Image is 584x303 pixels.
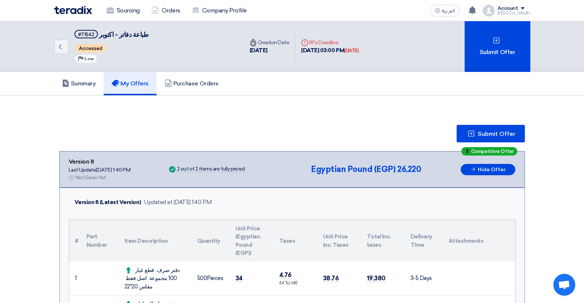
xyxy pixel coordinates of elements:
a: Purchase Orders [157,72,227,95]
span: 34 [235,275,243,282]
div: 2 out of 2 items are fully priced [177,166,245,172]
div: Account [497,5,518,12]
button: Hide Offer [461,164,515,175]
td: 3-5 Days [405,262,443,295]
h5: طباعة دفاتر - اكتوبر [74,30,149,39]
button: Submit Offer [457,125,525,142]
a: Orders [146,3,186,19]
div: Version 8 (Latest Version) [74,198,141,207]
img: profile_test.png [483,5,495,16]
h5: My Offers [112,80,149,87]
th: Taxes [273,220,317,262]
button: العربية [430,5,460,16]
th: Delivery Time [405,220,443,262]
div: دفتر صرف قطع غيار 100 مجموعة اصل فقط مقاس 20*22 [124,266,186,291]
div: RFx Deadline [301,39,358,46]
span: Egyptian Pound (EGP) [311,164,395,174]
span: Low [84,56,94,61]
a: My Offers [104,72,157,95]
span: 4.76 [279,271,292,279]
a: Sourcing [101,3,146,19]
span: 500 [197,275,207,281]
h5: Purchase Orders [165,80,219,87]
div: #71542 [78,32,94,37]
div: [DATE] [250,46,289,55]
th: Total Inc. taxes [361,220,405,262]
th: Item Description [119,220,192,262]
th: Unit Price (Egyptian Pound (EGP)) [230,220,273,262]
img: Teradix logo [54,6,92,14]
span: Submit Offer [478,131,515,137]
div: Not Seen Yet [76,174,106,181]
span: Competitive Offer [471,149,514,154]
span: 19,380 [367,275,385,282]
div: [PERSON_NAME] [497,11,530,15]
div: Open chat [553,274,575,296]
td: 1 [69,262,81,295]
div: Version 8 [69,157,131,166]
div: [DATE] 03:00 PM [301,46,358,55]
div: Creation Date [250,39,289,46]
span: طباعة دفاتر - اكتوبر [99,31,148,39]
span: 26,220 [397,164,421,174]
span: العربية [442,8,455,14]
a: Summary [54,72,104,95]
div: Submit Offer [465,21,530,72]
h5: Summary [62,80,96,87]
td: Pieces [192,262,230,295]
div: [DATE] [344,47,358,54]
th: Attachments [443,220,515,262]
span: 38.76 [323,275,339,282]
div: Last Update [DATE] 1:40 PM [69,166,131,174]
th: Quantity [192,220,230,262]
span: Accessed [75,44,106,53]
th: Unit Price Inc. Taxes [317,220,361,262]
div: (14 %) VAT [279,280,311,287]
div: Updated at [DATE] 1:40 PM [144,198,211,207]
a: Company Profile [186,3,253,19]
th: # [69,220,81,262]
th: Part Number [81,220,119,262]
